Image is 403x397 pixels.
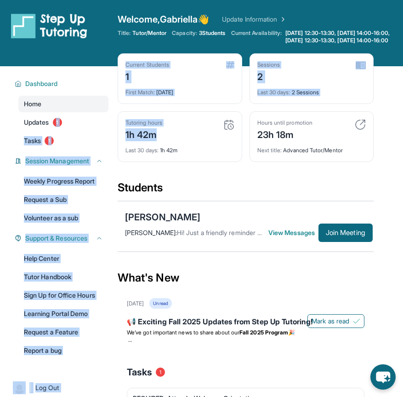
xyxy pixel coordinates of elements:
span: Support & Resources [25,234,87,243]
button: Join Meeting [318,224,373,242]
div: [PERSON_NAME] [125,211,200,224]
a: Sign Up for Office Hours [18,287,108,304]
a: Request a Feature [18,324,108,340]
img: user-img [13,381,26,394]
a: Tasks1 [18,132,108,149]
span: 1 [156,368,165,377]
button: Session Management [22,156,103,166]
span: Capacity: [172,29,197,37]
span: Title: [118,29,131,37]
a: Update Information [222,15,286,24]
a: Tutor Handbook [18,269,108,285]
div: 📢 Exciting Fall 2025 Updates from Step Up Tutoring! [127,316,364,329]
div: [DATE] [127,300,144,307]
a: Request a Sub [18,191,108,208]
button: Support & Resources [22,234,103,243]
div: Advanced Tutor/Mentor [257,141,366,154]
span: Home [24,99,41,109]
a: Weekly Progress Report [18,173,108,190]
a: Home [18,96,108,112]
span: [PERSON_NAME] : [125,229,177,236]
button: Mark as read [307,314,364,328]
span: Last 30 days : [257,89,290,96]
img: card [223,119,234,130]
span: Dashboard [25,79,58,88]
img: card [356,61,366,69]
div: Unread [149,298,171,309]
a: Volunteer as a sub [18,210,108,226]
a: Learning Portal Demo [18,305,108,322]
img: card [226,61,234,69]
a: Help Center [18,250,108,267]
span: View Messages [268,228,318,237]
span: We’ve got important news to share about our [127,329,239,336]
span: Session Management [25,156,89,166]
strong: Fall 2025 Program [239,329,288,336]
button: chat-button [370,364,396,390]
span: Tasks [127,366,152,379]
div: 23h 18m [257,127,312,141]
a: Report a bug [18,342,108,359]
span: Log Out [35,383,59,392]
span: 1 [53,118,62,127]
span: Last 30 days : [125,147,159,154]
span: 3 Students [199,29,226,37]
img: Chevron Right [278,15,287,24]
div: 1 [125,69,169,83]
img: Mark as read [353,317,360,325]
div: Sessions [257,61,280,69]
div: Students [118,180,374,201]
span: Next title : [257,147,282,154]
span: 1 [45,136,54,145]
span: Mark as read [312,316,349,326]
button: Dashboard [22,79,103,88]
span: Join Meeting [326,230,365,236]
span: Tasks [24,136,41,145]
div: 2 [257,69,280,83]
span: [DATE] 12:30-13:30, [DATE] 14:00-16:00, [DATE] 12:30-13:30, [DATE] 14:00-16:00 [285,29,401,44]
span: 🎉 [288,329,295,336]
div: Tutoring hours [125,119,162,127]
img: card [355,119,366,130]
span: Current Availability: [231,29,282,44]
div: 1h 42m [125,127,162,141]
a: Updates1 [18,114,108,131]
img: logo [11,13,87,39]
span: Updates [24,118,49,127]
div: 2 Sessions [257,83,366,96]
div: Hours until promotion [257,119,312,127]
div: [DATE] [125,83,234,96]
span: Welcome, Gabriella 👋 [118,13,209,26]
span: | [29,382,32,393]
span: First Match : [125,89,155,96]
div: 1h 42m [125,141,234,154]
span: Tutor/Mentor [132,29,166,37]
a: [DATE] 12:30-13:30, [DATE] 14:00-16:00, [DATE] 12:30-13:30, [DATE] 14:00-16:00 [284,29,403,44]
div: Current Students [125,61,169,69]
div: What's New [118,258,374,298]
